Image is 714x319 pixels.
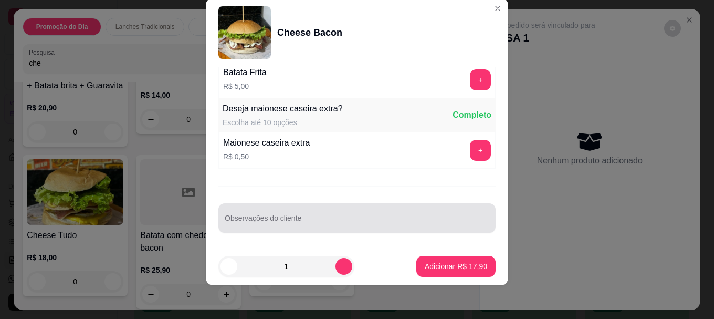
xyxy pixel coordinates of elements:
button: add [470,69,491,90]
div: Cheese Bacon [277,25,342,40]
div: Completo [453,109,491,121]
input: Observações do cliente [225,217,489,228]
p: Adicionar R$ 17,90 [425,261,487,272]
p: R$ 5,00 [223,81,267,91]
div: Maionese caseira extra [223,137,310,149]
button: Adicionar R$ 17,90 [416,256,496,277]
div: Deseja maionese caseira extra? [223,102,343,115]
button: add [470,140,491,161]
div: Batata Frita [223,66,267,79]
button: increase-product-quantity [335,258,352,275]
img: product-image [218,6,271,59]
p: R$ 0,50 [223,151,310,162]
button: decrease-product-quantity [220,258,237,275]
div: Escolha até 10 opções [223,117,343,128]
